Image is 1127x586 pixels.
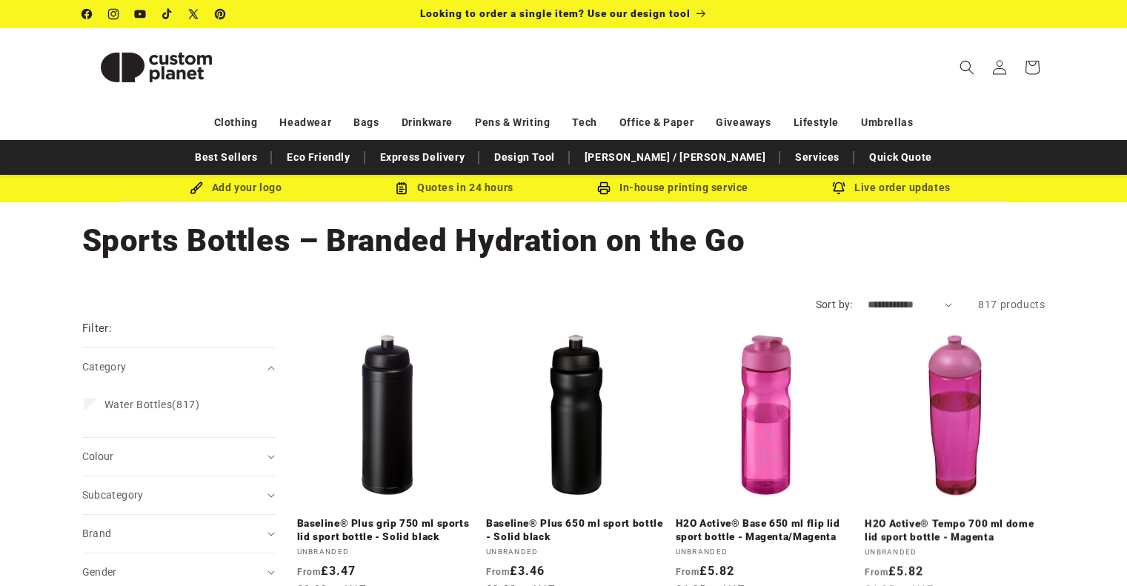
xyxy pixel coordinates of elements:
a: Quick Quote [862,144,940,170]
a: H2O Active® Tempo 700 ml dome lid sport bottle - Magenta [865,517,1045,543]
span: Category [82,361,127,373]
span: 817 products [978,299,1045,310]
a: [PERSON_NAME] / [PERSON_NAME] [577,144,773,170]
a: Giveaways [716,110,771,136]
span: Subcategory [82,489,144,501]
a: Tech [572,110,596,136]
div: Live order updates [782,179,1001,197]
h2: Filter: [82,320,113,337]
a: Umbrellas [861,110,913,136]
div: Add your logo [127,179,345,197]
label: Sort by: [816,299,853,310]
img: In-house printing [597,182,611,195]
img: Order updates [832,182,845,195]
a: Baseline® Plus grip 750 ml sports lid sport bottle - Solid black [297,517,478,543]
a: Lifestyle [794,110,839,136]
summary: Subcategory (0 selected) [82,476,275,514]
a: H2O Active® Base 650 ml flip lid sport bottle - Magenta/Magenta [676,517,857,543]
img: Custom Planet [82,34,230,101]
a: Eco Friendly [279,144,357,170]
span: Brand [82,527,112,539]
div: Quotes in 24 hours [345,179,564,197]
a: Custom Planet [76,28,236,106]
span: Water Bottles [104,399,173,410]
a: Design Tool [487,144,562,170]
a: Office & Paper [619,110,694,136]
summary: Colour (0 selected) [82,438,275,476]
span: Looking to order a single item? Use our design tool [420,7,691,19]
summary: Brand (0 selected) [82,515,275,553]
a: Pens & Writing [475,110,550,136]
summary: Category (0 selected) [82,348,275,386]
span: (817) [104,398,200,411]
div: In-house printing service [564,179,782,197]
img: Brush Icon [190,182,203,195]
a: Baseline® Plus 650 ml sport bottle - Solid black [486,517,667,543]
a: Services [788,144,847,170]
a: Bags [353,110,379,136]
a: Headwear [279,110,331,136]
span: Gender [82,566,117,578]
a: Clothing [214,110,258,136]
a: Best Sellers [187,144,265,170]
h1: Sports Bottles – Branded Hydration on the Go [82,221,1045,261]
a: Express Delivery [373,144,473,170]
summary: Search [951,51,983,84]
img: Order Updates Icon [395,182,408,195]
span: Colour [82,450,114,462]
a: Drinkware [402,110,453,136]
